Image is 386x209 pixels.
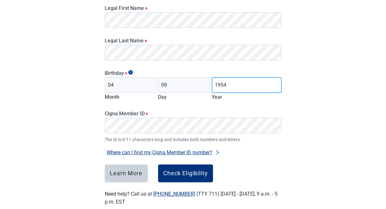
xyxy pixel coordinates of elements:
[163,170,208,177] div: Check Eligibility
[105,77,157,93] input: Birth month
[158,77,210,93] input: Birth day
[105,94,119,100] label: Month
[128,70,133,75] span: Show tooltip
[153,191,195,197] a: [PHONE_NUMBER]
[105,164,148,182] button: Learn More
[105,191,277,205] label: Need help? Call us at (TTY 711) [DATE] - [DATE], 9 a.m. - 5 p.m. EST
[212,94,222,100] label: Year
[105,111,282,117] label: Cigna Member ID
[105,148,222,157] button: Where can I find my Cigna Member ID number?
[105,136,282,143] span: The ID is 8-11 characters long and includes both numbers and letters.
[212,77,281,93] input: Birth year
[110,170,142,177] div: Learn More
[215,150,220,155] span: right
[105,70,282,76] legend: Birthday
[158,94,167,100] label: Day
[105,5,282,11] label: Legal First Name
[158,164,213,182] button: Check Eligibility
[105,38,282,44] label: Legal Last Name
